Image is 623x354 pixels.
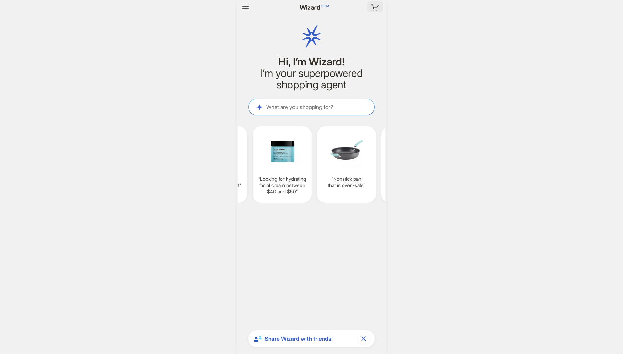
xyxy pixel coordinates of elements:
img: Looking%20for%20hydrating%20facial%20cream%20between%2040%20and%2050-cd94efd8.png [255,131,309,170]
div: Need over-ear noise-canceling headphones that offer great sound quality and comfort for long use [381,126,440,203]
div: Share Wizard with friends! [248,330,375,347]
h1: Hi, I’m Wizard! [248,56,375,68]
div: Nonstick pan that is oven-safe [317,126,376,203]
q: Looking for hydrating facial cream between $40 and $50 [255,176,309,195]
q: Need over-ear noise-canceling headphones that offer great sound quality and comfort for long use [384,176,437,195]
img: Nonstick%20pan%20that%20is%20ovensafe-91bcac04.png [320,131,373,170]
h2: I’m your superpowered shopping agent [248,68,375,90]
q: Nonstick pan that is oven-safe [320,176,373,188]
div: Looking for hydrating facial cream between $40 and $50 [253,126,311,203]
span: Share Wizard with friends! [265,335,355,343]
img: Need%20over-ear%20noise-canceling%20headphones%20that%20offer%20great%20sound%20quality%20and%20c... [384,131,437,170]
